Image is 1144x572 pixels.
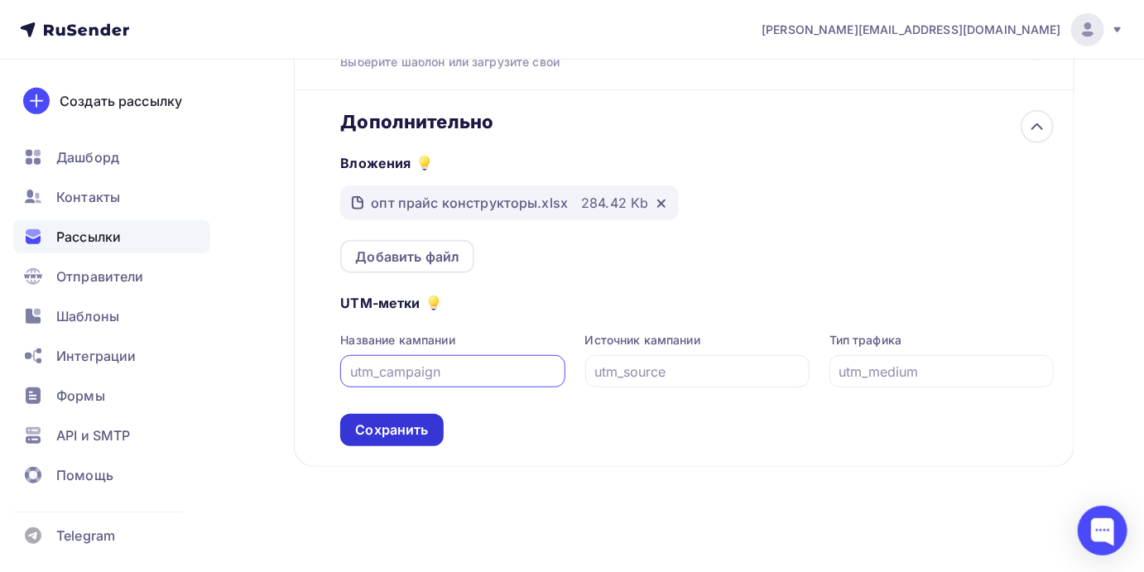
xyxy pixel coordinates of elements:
span: Шаблоны [56,306,119,326]
h5: UTM-метки [340,293,420,313]
a: Шаблоны [13,300,210,333]
a: Отправители [13,260,210,293]
input: utm_source [594,362,800,382]
span: Дашборд [56,147,119,167]
div: Сохранить [355,421,428,440]
div: Тип трафика [829,332,1054,348]
div: Создать рассылку [60,91,182,111]
span: Рассылки [56,227,121,247]
div: Название кампании [340,332,565,348]
a: Рассылки [13,220,210,253]
span: Контакты [56,187,120,207]
input: utm_campaign [350,362,555,382]
span: Отправители [56,267,144,286]
span: API и SMTP [56,425,130,445]
span: Интеграции [56,346,136,366]
a: [PERSON_NAME][EMAIL_ADDRESS][DOMAIN_NAME] [762,13,1124,46]
span: Формы [56,386,105,406]
span: Telegram [56,526,115,546]
div: Добавить файл [355,247,459,267]
span: [PERSON_NAME][EMAIL_ADDRESS][DOMAIN_NAME] [762,22,1061,38]
span: Помощь [56,465,113,485]
div: Источник кампании [585,332,810,348]
input: utm_medium [839,362,1044,382]
div: Выберите шаблон или загрузите свой [340,54,982,70]
h5: Вложения [340,153,411,173]
div: 284.42 Kb [581,193,648,213]
a: Контакты [13,180,210,214]
a: Формы [13,379,210,412]
div: опт прайс конструкторы.xlsx [371,193,568,213]
div: Дополнительно [340,110,1054,133]
a: Дашборд [13,141,210,174]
